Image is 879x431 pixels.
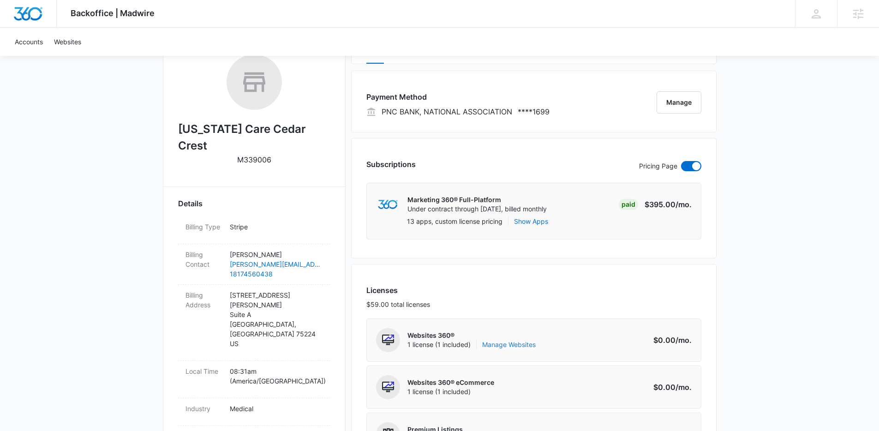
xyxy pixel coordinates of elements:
[230,290,323,348] p: [STREET_ADDRESS][PERSON_NAME] Suite A [GEOGRAPHIC_DATA] , [GEOGRAPHIC_DATA] 75224 US
[237,154,271,165] p: M339006
[185,404,222,413] dt: Industry
[178,285,330,361] div: Billing Address[STREET_ADDRESS][PERSON_NAME]Suite A[GEOGRAPHIC_DATA],[GEOGRAPHIC_DATA] 75224US
[676,335,692,345] span: /mo.
[71,8,155,18] span: Backoffice | Madwire
[178,361,330,398] div: Local Time08:31am (America/[GEOGRAPHIC_DATA])
[230,404,323,413] p: Medical
[9,28,48,56] a: Accounts
[676,383,692,392] span: /mo.
[378,200,398,210] img: marketing360Logo
[230,269,323,279] a: 18174560438
[230,222,323,232] p: Stripe
[382,106,512,117] p: PNC BANK, NATIONAL ASSOCIATION
[648,382,692,393] p: $0.00
[657,91,701,114] button: Manage
[185,366,222,376] dt: Local Time
[178,198,203,209] span: Details
[230,250,323,259] p: [PERSON_NAME]
[482,340,536,349] a: Manage Websites
[619,199,638,210] div: Paid
[230,366,323,386] p: 08:31am ( America/[GEOGRAPHIC_DATA] )
[185,222,222,232] dt: Billing Type
[407,387,494,396] span: 1 license (1 included)
[366,299,430,309] p: $59.00 total licenses
[514,216,548,226] button: Show Apps
[407,204,547,214] p: Under contract through [DATE], billed monthly
[178,216,330,244] div: Billing TypeStripe
[48,28,87,56] a: Websites
[676,200,692,209] span: /mo.
[407,378,494,387] p: Websites 360® eCommerce
[648,335,692,346] p: $0.00
[366,285,430,296] h3: Licenses
[407,195,547,204] p: Marketing 360® Full-Platform
[645,199,692,210] p: $395.00
[407,340,536,349] span: 1 license (1 included)
[178,121,330,154] h2: [US_STATE] Care Cedar Crest
[185,290,222,310] dt: Billing Address
[366,159,416,170] h3: Subscriptions
[639,161,677,171] p: Pricing Page
[178,398,330,426] div: IndustryMedical
[366,91,550,102] h3: Payment Method
[230,259,323,269] a: [PERSON_NAME][EMAIL_ADDRESS][PERSON_NAME][DOMAIN_NAME]
[407,216,502,226] p: 13 apps, custom license pricing
[407,331,536,340] p: Websites 360®
[178,244,330,285] div: Billing Contact[PERSON_NAME][PERSON_NAME][EMAIL_ADDRESS][PERSON_NAME][DOMAIN_NAME]18174560438
[185,250,222,269] dt: Billing Contact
